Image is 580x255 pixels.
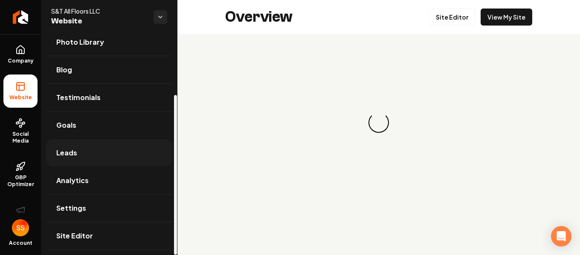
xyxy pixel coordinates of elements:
a: Testimonials [46,84,172,111]
div: Loading [368,112,389,133]
span: Analytics [56,175,89,186]
span: Website [51,15,147,27]
a: Leads [46,139,172,166]
a: Blog [46,56,172,83]
span: Settings [56,203,86,213]
a: Goals [46,112,172,139]
span: Blog [56,65,72,75]
span: Goals [56,120,76,130]
span: S&T All Floors LLC [51,7,147,15]
a: Social Media [3,111,38,151]
img: Rebolt Logo [13,10,29,24]
a: Photo Library [46,29,172,56]
h2: Overview [225,9,293,26]
a: Settings [46,195,172,222]
a: Company [3,38,38,71]
span: GBP Optimizer [3,174,38,188]
span: Site Editor [56,231,93,241]
span: Leads [56,148,77,158]
a: GBP Optimizer [3,155,38,195]
a: View My Site [481,9,532,26]
a: Site Editor [46,222,172,249]
a: Site Editor [429,9,476,26]
div: Open Intercom Messenger [551,226,571,246]
span: Company [4,57,37,64]
span: Photo Library [56,37,104,47]
img: Steven Scott [12,219,29,236]
span: Social Media [3,131,38,144]
span: Website [6,94,35,101]
span: Account [9,240,32,246]
span: Testimonials [56,92,101,103]
a: Analytics [46,167,172,194]
button: Open user button [12,219,29,236]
